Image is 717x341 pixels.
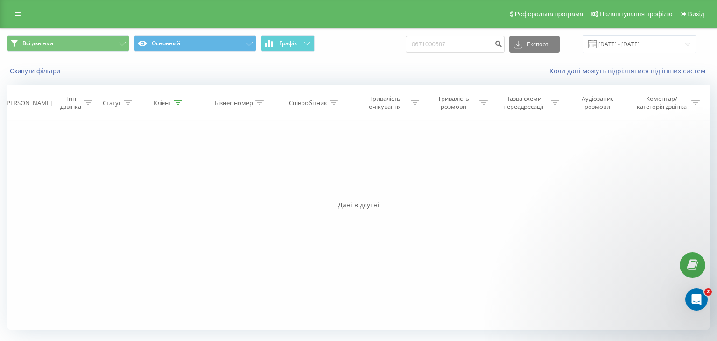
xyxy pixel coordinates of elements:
[509,36,560,53] button: Експорт
[406,36,505,53] input: Пошук за номером
[7,35,129,52] button: Всі дзвінки
[7,67,65,75] button: Скинути фільтри
[499,95,548,111] div: Назва схеми переадресації
[704,288,712,296] span: 2
[261,35,315,52] button: Графік
[685,288,708,311] iframe: Intercom live chat
[7,200,710,210] div: Дані відсутні
[289,99,327,107] div: Співробітник
[134,35,256,52] button: Основний
[634,95,689,111] div: Коментар/категорія дзвінка
[59,95,82,111] div: Тип дзвінка
[570,95,625,111] div: Аудіозапис розмови
[515,10,583,18] span: Реферальна програма
[549,66,710,75] a: Коли дані можуть відрізнятися вiд інших систем
[361,95,408,111] div: Тривалість очікування
[279,40,297,47] span: Графік
[215,99,253,107] div: Бізнес номер
[22,40,53,47] span: Всі дзвінки
[599,10,672,18] span: Налаштування профілю
[103,99,121,107] div: Статус
[430,95,477,111] div: Тривалість розмови
[5,99,52,107] div: [PERSON_NAME]
[688,10,704,18] span: Вихід
[154,99,171,107] div: Клієнт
